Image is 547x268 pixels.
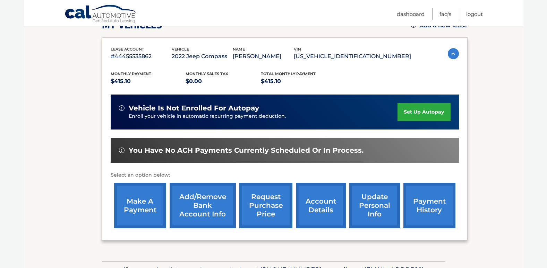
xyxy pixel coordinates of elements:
p: $415.10 [111,77,186,86]
a: make a payment [114,183,166,228]
a: update personal info [349,183,400,228]
p: $415.10 [261,77,336,86]
span: lease account [111,47,144,52]
span: Monthly Payment [111,71,151,76]
a: account details [296,183,346,228]
span: vin [294,47,301,52]
a: Dashboard [397,8,425,20]
span: vehicle [172,47,189,52]
a: request purchase price [239,183,292,228]
a: FAQ's [439,8,451,20]
a: set up autopay [398,103,450,121]
span: name [233,47,245,52]
span: You have no ACH payments currently scheduled or in process. [129,146,364,155]
span: Monthly sales Tax [186,71,228,76]
a: Cal Automotive [65,5,137,25]
p: [US_VEHICLE_IDENTIFICATION_NUMBER] [294,52,411,61]
p: Select an option below: [111,171,459,179]
a: Add/Remove bank account info [170,183,236,228]
a: Logout [466,8,483,20]
p: [PERSON_NAME] [233,52,294,61]
p: 2022 Jeep Compass [172,52,233,61]
a: payment history [403,183,455,228]
span: Total Monthly Payment [261,71,316,76]
p: $0.00 [186,77,261,86]
img: alert-white.svg [119,148,125,153]
span: vehicle is not enrolled for autopay [129,104,259,113]
p: #44455535862 [111,52,172,61]
img: accordion-active.svg [448,48,459,59]
img: alert-white.svg [119,105,125,111]
p: Enroll your vehicle in automatic recurring payment deduction. [129,113,398,120]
